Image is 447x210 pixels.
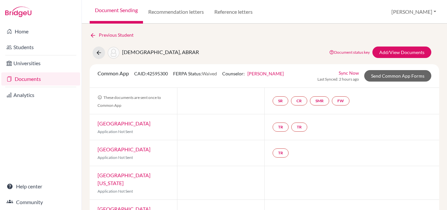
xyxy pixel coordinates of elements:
[247,71,284,76] a: [PERSON_NAME]
[329,50,370,55] a: Document status key
[364,70,431,82] a: Send Common App Forms
[1,88,80,102] a: Analytics
[202,71,217,76] span: Waived
[1,57,80,70] a: Universities
[273,123,289,132] a: TR
[98,189,133,194] span: Application Not Sent
[134,71,168,76] span: CAID: 42595300
[98,70,129,76] span: Common App
[173,71,217,76] span: FERPA Status:
[317,76,359,82] span: Last Synced: 2 hours ago
[98,155,133,160] span: Application Not Sent
[98,146,151,152] a: [GEOGRAPHIC_DATA]
[1,72,80,86] a: Documents
[98,95,161,108] span: These documents are sent once to Common App
[273,148,289,158] a: TR
[273,96,288,105] a: SR
[5,7,31,17] img: Bridge-U
[291,96,307,105] a: CR
[339,69,359,76] a: Sync Now
[1,25,80,38] a: Home
[90,31,139,39] a: Previous Student
[372,47,431,58] a: Add/View Documents
[1,196,80,209] a: Community
[222,71,284,76] span: Counselor:
[98,120,151,126] a: [GEOGRAPHIC_DATA]
[98,172,151,186] a: [GEOGRAPHIC_DATA][US_STATE]
[1,41,80,54] a: Students
[1,180,80,193] a: Help center
[98,129,133,134] span: Application Not Sent
[310,96,329,105] a: SMR
[332,96,349,105] a: FW
[388,6,439,18] button: [PERSON_NAME]
[122,49,199,55] span: [DEMOGRAPHIC_DATA], ABRAR
[291,123,307,132] a: TR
